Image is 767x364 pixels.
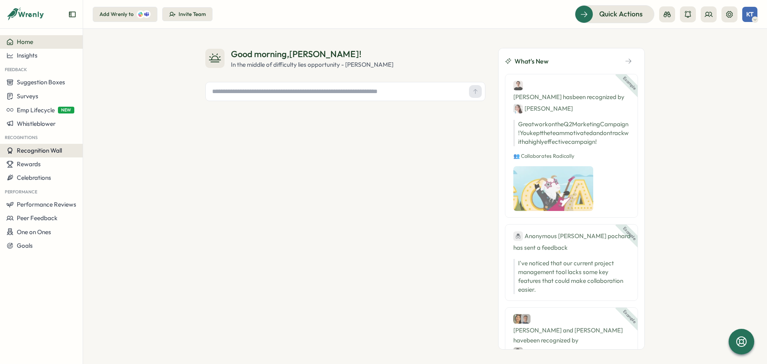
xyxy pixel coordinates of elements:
span: Peer Feedback [17,214,58,222]
p: I've noticed that our current project management tool lacks some key features that could make col... [518,259,630,294]
img: Jack [521,314,531,324]
img: Cassie [513,314,523,324]
button: Quick Actions [575,5,654,23]
span: Quick Actions [599,9,643,19]
span: One on Ones [17,228,51,236]
span: What's New [515,56,548,66]
div: In the middle of difficulty lies opportunity - [PERSON_NAME] [231,60,393,69]
span: Rewards [17,160,41,168]
img: Recognition Image [513,166,593,211]
img: Carlos [513,347,523,357]
span: Suggestion Boxes [17,78,65,86]
div: Anonymous [PERSON_NAME] pochard [513,231,630,241]
button: Expand sidebar [68,10,76,18]
span: Surveys [17,92,38,100]
div: [PERSON_NAME] has been recognized by [513,81,630,113]
div: [PERSON_NAME] and [PERSON_NAME] have been recognized by [513,314,630,357]
span: Performance Reviews [17,201,76,208]
span: Whistleblower [17,120,56,127]
div: Add Wrenly to [99,11,133,18]
span: Emp Lifecycle [17,106,55,114]
p: Great work on the Q2 Marketing Campaign! You kept the team motivated and on track with a highly e... [513,120,630,146]
div: has sent a feedback [513,231,630,253]
p: 👥 Collaborates Radically [513,153,630,160]
div: [PERSON_NAME] [513,347,573,357]
span: Celebrations [17,174,51,181]
div: Good morning , [PERSON_NAME] ! [231,48,393,60]
button: Add Wrenly to [93,7,157,22]
img: Jane [513,104,523,113]
div: Invite Team [179,11,206,18]
span: Home [17,38,33,46]
button: Invite Team [162,7,213,22]
span: Recognition Wall [17,147,62,154]
span: KT [746,11,754,18]
img: Ben [513,81,523,90]
span: NEW [58,107,74,113]
div: [PERSON_NAME] [513,103,573,113]
span: Insights [17,52,38,59]
button: KT [742,7,757,22]
span: Goals [17,242,33,249]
